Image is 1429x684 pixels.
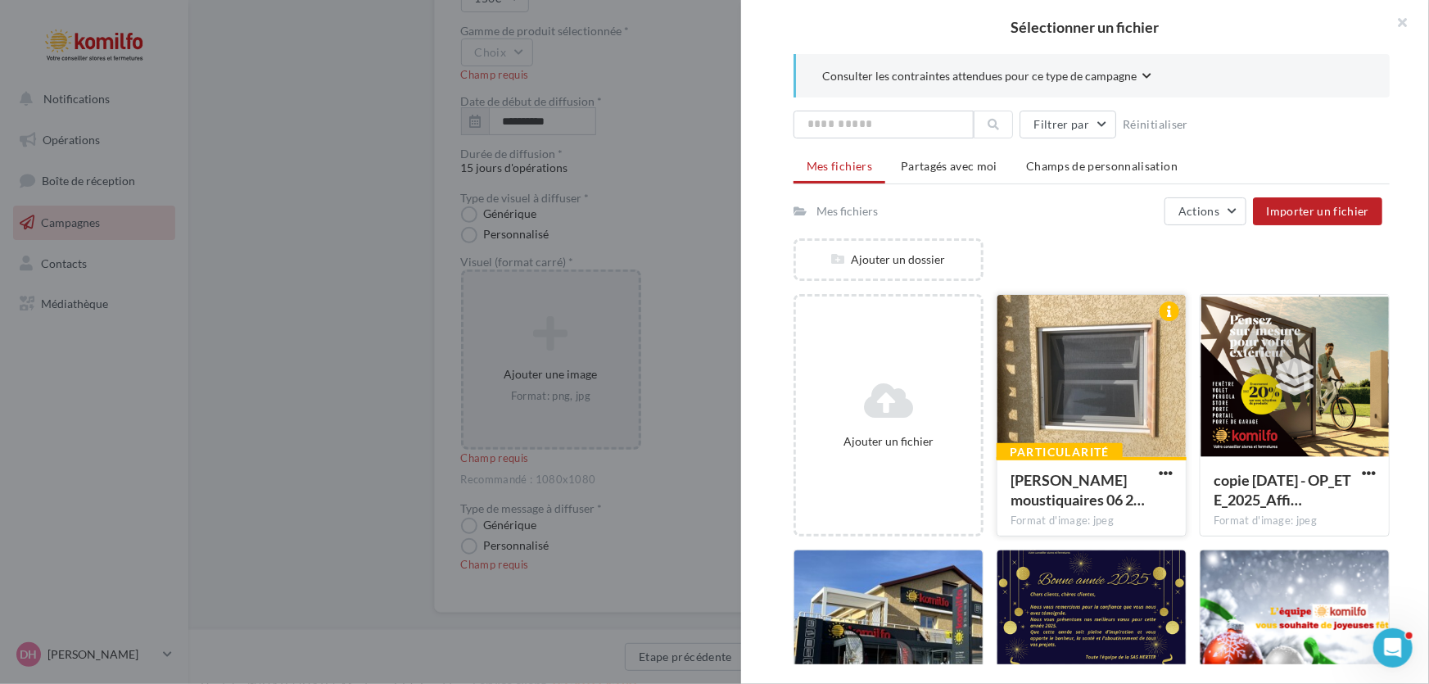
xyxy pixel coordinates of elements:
[1164,197,1246,225] button: Actions
[1178,204,1219,218] span: Actions
[1266,204,1369,218] span: Importer un fichier
[1026,159,1178,173] span: Champs de personnalisation
[822,68,1137,84] span: Consulter les contraintes attendues pour ce type de campagne
[1214,471,1351,509] span: copie 16-05-2025 - OP_ETE_2025_Affiche Vitrine_120x80_HD-page-001
[1373,628,1413,668] iframe: Intercom live chat
[1011,514,1173,528] div: Format d'image: jpeg
[822,67,1151,88] button: Consulter les contraintes attendues pour ce type de campagne
[816,203,878,220] div: Mes fichiers
[1011,471,1145,509] span: ALVES moustiquaires 06 2025 (4)
[796,251,981,268] div: Ajouter un dossier
[1253,197,1382,225] button: Importer un fichier
[901,159,997,173] span: Partagés avec moi
[997,443,1123,461] div: Particularité
[803,433,975,450] div: Ajouter un fichier
[807,159,872,173] span: Mes fichiers
[1116,115,1195,134] button: Réinitialiser
[1214,514,1376,528] div: Format d'image: jpeg
[1020,111,1116,138] button: Filtrer par
[767,20,1403,34] h2: Sélectionner un fichier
